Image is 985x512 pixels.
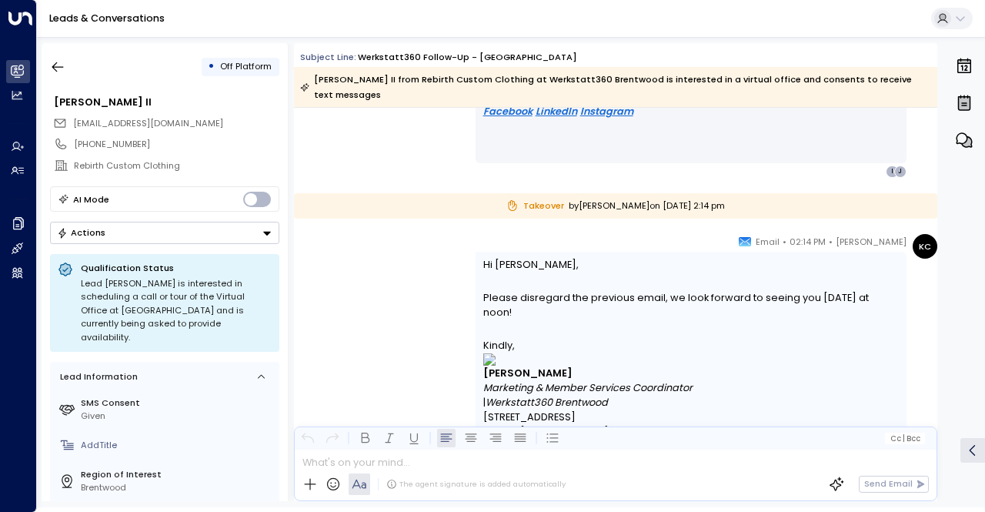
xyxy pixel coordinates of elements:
div: Kindly, [483,338,900,353]
div: J [894,166,907,178]
span: jamescturnerii@gmail.com [73,117,223,130]
span: [PERSON_NAME] [836,234,907,249]
b: [PERSON_NAME] [483,366,573,380]
div: Please disregard the previous email, we look forward to seeing you [DATE] at noon! [483,290,900,320]
a: Instagram [580,104,633,119]
span: Cc Bcc [890,434,920,443]
div: Rebirth Custom Clothing [74,159,279,172]
button: Redo [323,429,342,447]
div: [STREET_ADDRESS] [483,410,900,424]
div: [PERSON_NAME] II [54,95,279,109]
div: [PHONE_NUMBER] [74,138,279,151]
i: Werkstatt360 Brentwood [486,396,608,409]
div: Hi [PERSON_NAME], [483,257,900,272]
button: Cc|Bcc [885,433,925,444]
button: Actions [50,222,279,244]
span: Takeover [506,199,564,212]
span: Email [756,234,780,249]
div: [PERSON_NAME] II from Rebirth Custom Clothing at Werkstatt360 Brentwood is interested in a virtua... [300,72,930,102]
a: Facebook [483,104,533,119]
span: • [829,234,833,249]
div: KC [913,234,937,259]
div: Button group with a nested menu [50,222,279,244]
div: Given [81,410,274,423]
div: Phone: [PHONE_NUMBER] [483,424,900,439]
div: Brentwood [81,481,274,494]
span: • [783,234,786,249]
div: Werkstatt360 Follow-up - [GEOGRAPHIC_DATA] [358,51,577,64]
div: I [886,166,898,178]
span: [EMAIL_ADDRESS][DOMAIN_NAME] [73,117,223,129]
label: Region of Interest [81,468,274,481]
a: LinkedIn [536,104,577,119]
div: Lead [PERSON_NAME] is interested in scheduling a call or tour of the Virtual Office at [GEOGRAPHI... [81,277,272,345]
span: Subject Line: [300,51,356,63]
button: Undo [299,429,317,447]
div: AddTitle [81,439,274,452]
div: The agent signature is added automatically [386,479,566,490]
div: by [PERSON_NAME] on [DATE] 2:14 pm [294,193,937,219]
div: Lead Information [55,370,138,383]
img: ccac7bb8-7c2c-4fd8-bf6c-ea0a72282558 [483,353,900,366]
label: SMS Consent [81,397,274,410]
span: | [903,434,905,443]
span: 02:14 PM [790,234,826,249]
span: Off Platform [220,60,272,72]
a: Leads & Conversations [49,12,165,25]
i: Marketing & Member Services Coordinator [483,381,693,394]
div: | [483,380,900,410]
div: Actions [57,227,105,238]
p: Qualification Status [81,262,272,274]
div: AI Mode [73,192,109,207]
div: • [208,55,215,78]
